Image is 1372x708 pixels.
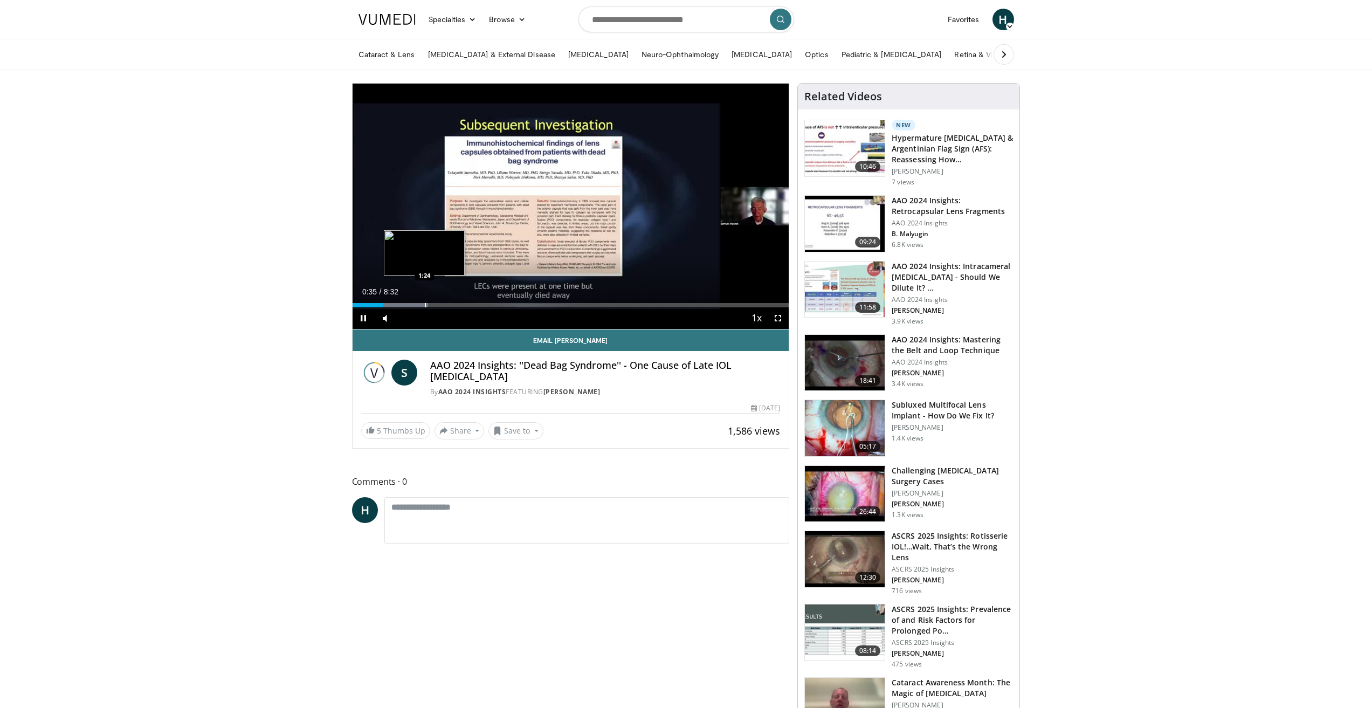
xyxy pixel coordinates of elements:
p: [PERSON_NAME] [892,167,1013,176]
a: H [992,9,1014,30]
h3: Cataract Awareness Month: The Magic of [MEDICAL_DATA] [892,677,1013,699]
p: AAO 2024 Insights [892,295,1013,304]
button: Save to [488,422,543,439]
button: Playback Rate [746,307,767,329]
p: AAO 2024 Insights [892,358,1013,367]
img: AAO 2024 Insights [361,360,387,386]
p: AAO 2024 Insights [892,219,1013,228]
a: [MEDICAL_DATA] [725,44,798,65]
p: New [892,120,915,130]
h3: AAO 2024 Insights: Mastering the Belt and Loop Technique [892,334,1013,356]
a: Pediatric & [MEDICAL_DATA] [835,44,948,65]
button: Pause [353,307,374,329]
span: 12:30 [855,572,881,583]
span: 26:44 [855,506,881,517]
p: [PERSON_NAME] [892,369,1013,377]
a: 5 Thumbs Up [361,422,430,439]
span: 5 [377,425,381,436]
a: Browse [482,9,532,30]
p: [PERSON_NAME] [892,423,1013,432]
div: By FEATURING [430,387,781,397]
input: Search topics, interventions [578,6,794,32]
span: 09:24 [855,237,881,248]
a: 09:24 AAO 2024 Insights: Retrocapsular Lens Fragments AAO 2024 Insights B. Malyugin 6.8K views [804,195,1013,252]
a: 10:46 New Hypermature [MEDICAL_DATA] & Argentinian Flag Sign (AFS): Reassessing How… [PERSON_NAME... [804,120,1013,187]
a: Email [PERSON_NAME] [353,329,789,351]
a: 18:41 AAO 2024 Insights: Mastering the Belt and Loop Technique AAO 2024 Insights [PERSON_NAME] 3.... [804,334,1013,391]
p: ASCRS 2025 Insights [892,638,1013,647]
img: 05a6f048-9eed-46a7-93e1-844e43fc910c.150x105_q85_crop-smart_upscale.jpg [805,466,885,522]
p: 6.8K views [892,240,923,249]
p: 475 views [892,660,922,669]
h3: ASCRS 2025 Insights: Rotisserie IOL!…Wait, That’s the Wrong Lens [892,531,1013,563]
img: 22a3a3a3-03de-4b31-bd81-a17540334f4a.150x105_q85_crop-smart_upscale.jpg [805,335,885,391]
p: 3.4K views [892,380,923,388]
div: Progress Bar [353,303,789,307]
span: 8:32 [384,287,398,296]
a: 26:44 Challenging [MEDICAL_DATA] Surgery Cases [PERSON_NAME] [PERSON_NAME] 1.3K views [804,465,1013,523]
span: 10:46 [855,161,881,172]
img: 01f52a5c-6a53-4eb2-8a1d-dad0d168ea80.150x105_q85_crop-smart_upscale.jpg [805,196,885,252]
p: B. Malyugin [892,230,1013,238]
a: 12:30 ASCRS 2025 Insights: Rotisserie IOL!…Wait, That’s the Wrong Lens ASCRS 2025 Insights [PERSO... [804,531,1013,595]
p: [PERSON_NAME] [892,489,1013,498]
h3: ASCRS 2025 Insights: Prevalence of and Risk Factors for Prolonged Po… [892,604,1013,636]
a: H [352,497,378,523]
a: S [391,360,417,386]
span: 0:35 [362,287,377,296]
a: 11:58 AAO 2024 Insights: Intracameral [MEDICAL_DATA] - Should We Dilute It? … AAO 2024 Insights [... [804,261,1013,326]
span: 18:41 [855,375,881,386]
h3: AAO 2024 Insights: Intracameral [MEDICAL_DATA] - Should We Dilute It? … [892,261,1013,293]
span: 08:14 [855,645,881,656]
a: 05:17 Subluxed Multifocal Lens Implant - How Do We Fix It? [PERSON_NAME] 1.4K views [804,400,1013,457]
p: [PERSON_NAME] [892,500,1013,508]
p: 3.9K views [892,317,923,326]
p: ASCRS 2025 Insights [892,565,1013,574]
a: [PERSON_NAME] [543,387,601,396]
a: [MEDICAL_DATA] & External Disease [422,44,562,65]
img: 40c8dcf9-ac14-45af-8571-bda4a5b229bd.150x105_q85_crop-smart_upscale.jpg [805,120,885,176]
h3: Subluxed Multifocal Lens Implant - How Do We Fix It? [892,400,1013,421]
span: Comments 0 [352,475,790,489]
h3: Hypermature [MEDICAL_DATA] & Argentinian Flag Sign (AFS): Reassessing How… [892,133,1013,165]
h4: Related Videos [804,90,882,103]
span: / [380,287,382,296]
p: [PERSON_NAME] [892,576,1013,585]
img: d661252d-5e2b-443c-881f-9256f2a4ede9.150x105_q85_crop-smart_upscale.jpg [805,604,885,661]
p: [PERSON_NAME] [892,306,1013,315]
img: de733f49-b136-4bdc-9e00-4021288efeb7.150x105_q85_crop-smart_upscale.jpg [805,262,885,318]
h3: AAO 2024 Insights: Retrocapsular Lens Fragments [892,195,1013,217]
a: Favorites [941,9,986,30]
span: 11:58 [855,302,881,313]
a: Retina & Vitreous [948,44,1021,65]
img: image.jpeg [384,230,465,276]
span: 05:17 [855,441,881,452]
span: 1,586 views [728,424,780,437]
h3: Challenging [MEDICAL_DATA] Surgery Cases [892,465,1013,487]
a: Neuro-Ophthalmology [635,44,725,65]
button: Fullscreen [767,307,789,329]
a: [MEDICAL_DATA] [562,44,635,65]
a: Cataract & Lens [352,44,422,65]
img: 3fc25be6-574f-41c0-96b9-b0d00904b018.150x105_q85_crop-smart_upscale.jpg [805,400,885,456]
img: 5ae980af-743c-4d96-b653-dad8d2e81d53.150x105_q85_crop-smart_upscale.jpg [805,531,885,587]
a: AAO 2024 Insights [438,387,506,396]
a: Specialties [422,9,483,30]
div: [DATE] [751,403,780,413]
p: 716 views [892,587,922,595]
a: Optics [798,44,835,65]
button: Share [435,422,485,439]
button: Mute [374,307,396,329]
h4: AAO 2024 Insights: ''Dead Bag Syndrome'' - One Cause of Late IOL [MEDICAL_DATA] [430,360,781,383]
video-js: Video Player [353,84,789,329]
p: 1.4K views [892,434,923,443]
a: 08:14 ASCRS 2025 Insights: Prevalence of and Risk Factors for Prolonged Po… ASCRS 2025 Insights [... [804,604,1013,669]
p: [PERSON_NAME] [892,649,1013,658]
img: VuMedi Logo [358,14,416,25]
p: 7 views [892,178,914,187]
p: 1.3K views [892,511,923,519]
